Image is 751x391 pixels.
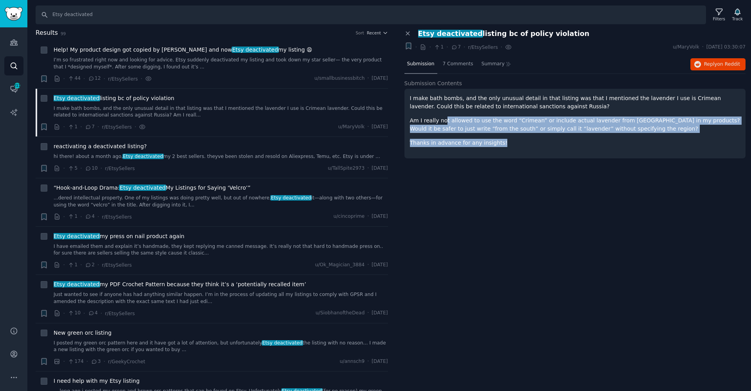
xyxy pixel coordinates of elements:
span: · [415,43,417,51]
div: Filters [713,16,725,22]
span: · [83,309,85,317]
span: [DATE] [372,310,388,317]
a: Etsy deactivatedlisting bc of policy violation [54,94,174,102]
span: · [446,43,448,51]
span: · [367,310,369,317]
span: r/EtsySellers [108,76,138,82]
a: I make bath bombs, and the only unusual detail in that listing was that I mentioned the lavender ... [54,105,388,119]
button: Track [729,7,746,23]
button: Replyon Reddit [690,58,746,71]
span: 2 [85,262,95,269]
span: r/EtsySellers [468,45,498,50]
span: Etsy deactivated [232,47,279,53]
span: Submission [407,61,435,68]
span: my PDF Crochet Pattern because they think it’s a ‘potentially recalled item’ [54,280,306,289]
span: · [501,43,502,51]
span: · [367,358,369,365]
span: [DATE] [372,213,388,220]
span: 174 [68,358,84,365]
span: · [140,75,142,83]
span: [DATE] [372,358,388,365]
span: 5 [68,165,77,172]
span: · [63,213,65,221]
span: 7 [85,124,95,131]
span: 12 [88,75,101,82]
span: Recent [367,30,381,36]
span: listing bc of policy violation [54,94,174,102]
span: Submission Contents [404,79,462,88]
span: · [63,164,65,172]
span: · [63,309,65,317]
span: Help! My product design got copied by [PERSON_NAME] and now my listing 😩 [54,46,312,54]
span: u/MaryVolk [673,44,699,51]
span: 10 [85,165,98,172]
span: · [83,75,85,83]
span: · [80,261,82,269]
span: Results [36,28,58,38]
p: Am I really not allowed to use the word “Crimean” or include actual lavender from [GEOGRAPHIC_DAT... [410,117,740,133]
span: · [80,123,82,131]
span: on Reddit [717,61,740,67]
span: Etsy deactivated [53,281,100,287]
span: · [104,75,105,83]
a: I posted my green orc pattern here and it have got a lot of attention, but unfortunatelyEtsy deac... [54,340,388,353]
span: Etsy deactivated [53,95,100,101]
span: u/MaryVolk [338,124,365,131]
span: u/Ok_Magician_3884 [315,262,365,269]
p: I make bath bombs, and the only unusual detail in that listing was that I mentioned the lavender ... [410,94,740,111]
span: Etsy deactivated [119,185,166,191]
span: · [97,213,99,221]
span: listing bc of policy violation [418,30,589,38]
span: r/EtsySellers [102,124,131,130]
span: 1 [434,44,444,51]
span: [DATE] [372,75,388,82]
span: · [104,357,105,366]
div: Track [732,16,743,22]
span: r/EtsySellers [102,262,131,268]
span: · [101,164,102,172]
span: r/EtsySellers [105,311,135,316]
span: · [464,43,465,51]
span: Etsy deactivated [53,233,100,239]
span: 4 [88,310,98,317]
span: · [97,123,99,131]
span: 1 [68,124,77,131]
span: Summary [482,61,505,68]
span: 7 [451,44,461,51]
span: r/EtsySellers [105,166,135,171]
a: Help! My product design got copied by [PERSON_NAME] and nowEtsy deactivatedmy listing 😩 [54,46,312,54]
span: · [63,357,65,366]
span: · [86,357,88,366]
span: · [63,123,65,131]
button: Recent [367,30,388,36]
a: “Hook-and-Loop Drama:Etsy deactivatedMy Listings for Saying ‘Velcro’” [54,184,251,192]
span: 3 [91,358,101,365]
span: · [63,75,65,83]
span: “Hook-and-Loop Drama: My Listings for Saying ‘Velcro’” [54,184,251,192]
span: · [80,164,82,172]
span: New green orc listing [54,329,111,337]
span: u/cincoprime [333,213,365,220]
span: · [367,75,369,82]
span: · [97,261,99,269]
span: · [367,262,369,269]
span: u/smallbusinessbitch [314,75,365,82]
span: · [702,44,704,51]
a: Just wanted to see if anyone has had anything similar happen. I’m in the process of updating all ... [54,291,388,305]
span: 211 [14,83,21,88]
a: reactivating a deactivated listing? [54,142,147,151]
span: u/annsch9 [340,358,365,365]
span: r/GeekyCrochet [108,359,145,364]
span: · [80,213,82,221]
a: I need help with my Etsy listing [54,377,140,385]
span: Etsy deactivated [122,154,164,159]
span: [DATE] [372,262,388,269]
a: I’m so frustrated right now and looking for advice. Etsy suddenly deactivated my listing and took... [54,57,388,70]
span: · [135,123,136,131]
span: 10 [68,310,81,317]
div: Sort [356,30,364,36]
span: 99 [61,31,66,36]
